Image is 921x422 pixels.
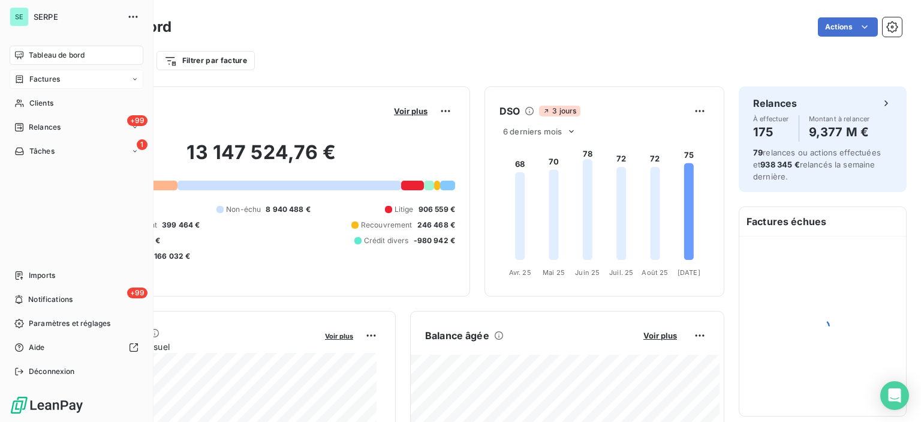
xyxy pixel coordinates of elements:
span: Tâches [29,146,55,157]
button: Filtrer par facture [156,51,255,70]
span: relances ou actions effectuées et relancés la semaine dernière. [753,148,881,181]
span: 399 464 € [162,220,200,231]
span: 79 [753,148,763,157]
span: Litige [395,204,414,215]
tspan: Juil. 25 [609,268,633,277]
button: Voir plus [390,106,431,116]
span: Déconnexion [29,366,75,377]
span: Voir plus [325,332,353,340]
span: Chiffre d'affaires mensuel [68,340,317,353]
span: Crédit divers [364,235,409,246]
h6: Relances [753,96,797,110]
span: Voir plus [643,331,677,340]
span: +99 [127,288,148,298]
span: Recouvrement [361,220,413,231]
div: SE [10,7,29,26]
tspan: Août 25 [642,268,668,277]
span: Clients [29,98,53,109]
span: 938 345 € [760,160,799,169]
tspan: Avr. 25 [509,268,531,277]
img: Logo LeanPay [10,396,84,415]
span: 3 jours [539,106,580,116]
span: 906 559 € [419,204,455,215]
span: Factures [29,74,60,85]
span: Non-échu [226,204,261,215]
span: 8 940 488 € [266,204,311,215]
span: 246 468 € [417,220,455,231]
span: +99 [127,115,148,126]
h6: Factures échues [739,207,906,236]
h2: 13 147 524,76 € [68,140,455,176]
span: 1 [137,139,148,150]
span: Voir plus [394,106,428,116]
a: Aide [10,338,143,357]
h4: 175 [753,122,789,142]
h6: DSO [499,104,520,118]
span: Imports [29,270,55,281]
span: Relances [29,122,61,133]
tspan: [DATE] [678,268,700,277]
span: 6 derniers mois [503,127,562,136]
span: SERPE [34,12,120,22]
span: Notifications [28,294,73,305]
button: Actions [818,17,878,37]
h6: Balance âgée [425,328,489,343]
span: Montant à relancer [809,115,870,122]
span: -166 032 € [151,251,191,262]
span: Tableau de bord [29,50,85,61]
span: À effectuer [753,115,789,122]
span: Aide [29,342,45,353]
tspan: Mai 25 [543,268,565,277]
div: Open Intercom Messenger [880,381,909,410]
span: Paramètres et réglages [29,318,110,329]
span: -980 942 € [414,235,456,246]
h4: 9,377 M € [809,122,870,142]
button: Voir plus [321,330,357,341]
button: Voir plus [640,330,681,341]
tspan: Juin 25 [575,268,600,277]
